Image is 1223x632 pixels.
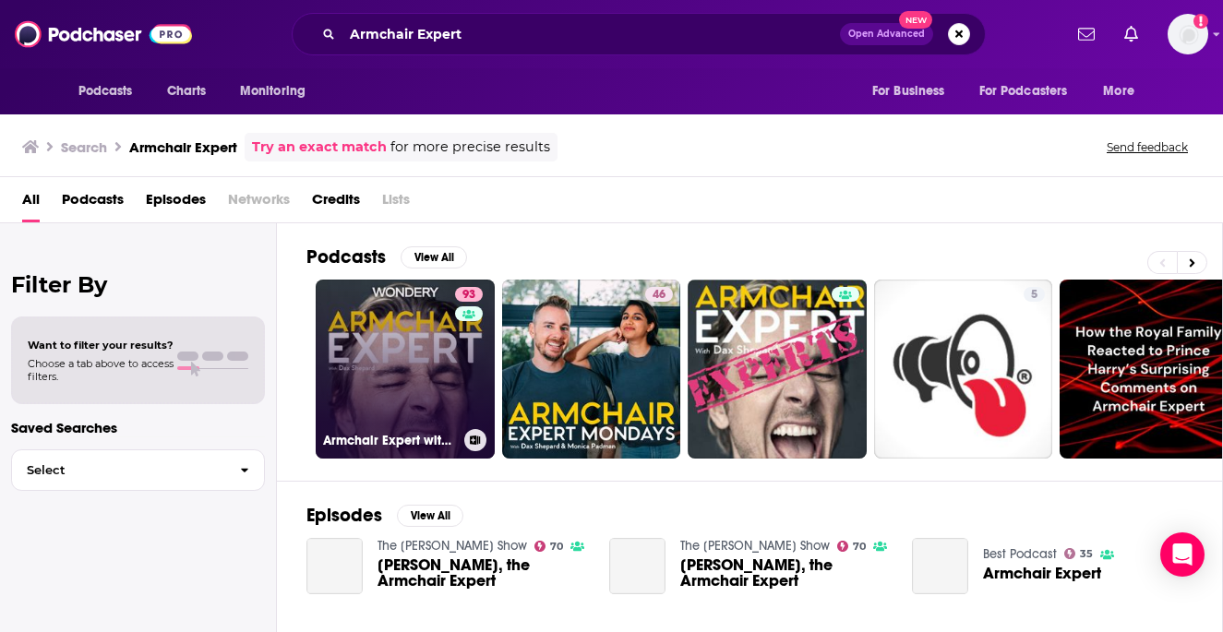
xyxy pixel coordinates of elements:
[155,74,218,109] a: Charts
[899,11,932,29] span: New
[1168,14,1208,54] button: Show profile menu
[502,280,681,459] a: 46
[1090,74,1157,109] button: open menu
[1064,548,1094,559] a: 35
[252,137,387,158] a: Try an exact match
[78,78,133,104] span: Podcasts
[983,546,1057,562] a: Best Podcast
[967,74,1095,109] button: open menu
[129,138,237,156] h3: Armchair Expert
[680,538,830,554] a: The Dave Chang Show
[653,286,665,304] span: 46
[1101,139,1193,155] button: Send feedback
[455,287,483,302] a: 93
[1117,18,1145,50] a: Show notifications dropdown
[872,78,945,104] span: For Business
[62,185,124,222] a: Podcasts
[11,449,265,491] button: Select
[1031,286,1037,304] span: 5
[167,78,207,104] span: Charts
[874,280,1053,459] a: 5
[397,505,463,527] button: View All
[382,185,410,222] span: Lists
[848,30,925,39] span: Open Advanced
[378,557,587,589] a: Dax Shepard, the Armchair Expert
[912,538,968,594] a: Armchair Expert
[342,19,840,49] input: Search podcasts, credits, & more...
[1071,18,1102,50] a: Show notifications dropdown
[28,357,174,383] span: Choose a tab above to access filters.
[1103,78,1134,104] span: More
[228,185,290,222] span: Networks
[680,557,890,589] span: [PERSON_NAME], the Armchair Expert
[11,271,265,298] h2: Filter By
[550,543,563,551] span: 70
[146,185,206,222] a: Episodes
[609,538,665,594] a: Dax Shepard, the Armchair Expert
[28,339,174,352] span: Want to filter your results?
[853,543,866,551] span: 70
[306,245,467,268] a: PodcastsView All
[462,286,475,304] span: 93
[292,13,986,55] div: Search podcasts, credits, & more...
[15,17,192,52] img: Podchaser - Follow, Share and Rate Podcasts
[378,538,527,554] a: The Dave Chang Show
[1024,287,1045,302] a: 5
[306,245,386,268] h2: Podcasts
[1168,14,1208,54] span: Logged in as zeke_lerner
[378,557,587,589] span: [PERSON_NAME], the Armchair Expert
[11,419,265,436] p: Saved Searches
[22,185,40,222] a: All
[316,280,495,459] a: 93Armchair Expert with [PERSON_NAME]
[323,433,457,448] h3: Armchair Expert with [PERSON_NAME]
[227,74,330,109] button: open menu
[1168,14,1208,54] img: User Profile
[645,287,673,302] a: 46
[979,78,1068,104] span: For Podcasters
[983,566,1101,581] a: Armchair Expert
[680,557,890,589] a: Dax Shepard, the Armchair Expert
[1080,550,1093,558] span: 35
[312,185,360,222] a: Credits
[401,246,467,268] button: View All
[306,504,463,527] a: EpisodesView All
[66,74,157,109] button: open menu
[1160,532,1205,577] div: Open Intercom Messenger
[240,78,306,104] span: Monitoring
[61,138,107,156] h3: Search
[840,23,933,45] button: Open AdvancedNew
[1193,14,1208,29] svg: Add a profile image
[837,541,867,552] a: 70
[306,504,382,527] h2: Episodes
[534,541,564,552] a: 70
[859,74,968,109] button: open menu
[390,137,550,158] span: for more precise results
[12,464,225,476] span: Select
[306,538,363,594] a: Dax Shepard, the Armchair Expert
